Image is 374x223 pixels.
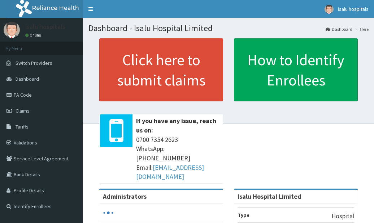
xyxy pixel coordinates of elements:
[4,22,20,38] img: User Image
[353,26,369,32] li: Here
[136,135,219,182] span: 0700 7354 2623 WhatsApp: [PHONE_NUMBER] Email:
[238,212,249,218] b: Type
[16,123,29,130] span: Tariffs
[16,76,39,82] span: Dashboard
[234,38,358,101] a: How to Identify Enrollees
[103,192,147,201] b: Administrators
[326,26,352,32] a: Dashboard
[325,5,334,14] img: User Image
[103,207,114,218] svg: audio-loading
[16,60,52,66] span: Switch Providers
[88,24,369,33] h1: Dashboard - Isalu Hospital Limited
[331,211,354,221] p: Hospital
[136,163,204,181] a: [EMAIL_ADDRESS][DOMAIN_NAME]
[238,192,301,201] strong: Isalu Hospital Limited
[16,108,30,114] span: Claims
[25,24,65,30] p: isalu hospitals
[25,33,43,38] a: Online
[136,117,216,134] b: If you have any issue, reach us on:
[99,38,223,101] a: Click here to submit claims
[338,6,369,12] span: isalu hospitals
